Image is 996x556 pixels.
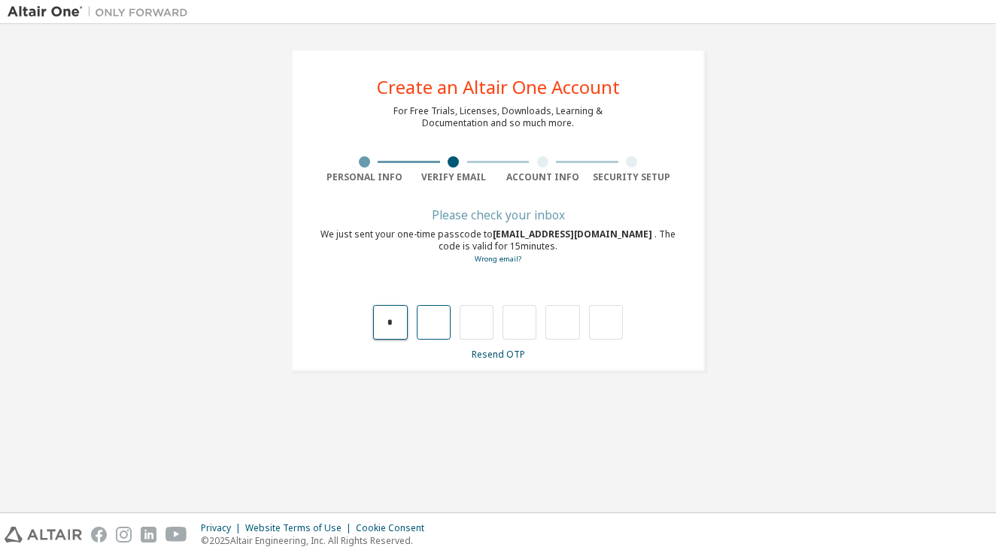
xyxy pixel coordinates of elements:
[201,522,245,534] div: Privacy
[8,5,196,20] img: Altair One
[393,105,603,129] div: For Free Trials, Licenses, Downloads, Learning & Documentation and so much more.
[493,228,654,240] span: [EMAIL_ADDRESS][DOMAIN_NAME]
[588,171,677,183] div: Security Setup
[409,171,499,183] div: Verify Email
[5,527,82,542] img: altair_logo.svg
[245,522,356,534] div: Website Terms of Use
[320,171,409,183] div: Personal Info
[472,348,525,361] a: Resend OTP
[91,527,107,542] img: facebook.svg
[377,78,620,96] div: Create an Altair One Account
[320,228,676,265] div: We just sent your one-time passcode to . The code is valid for 15 minutes.
[475,254,521,264] a: Go back to the registration form
[320,210,676,219] div: Please check your inbox
[165,527,187,542] img: youtube.svg
[498,171,588,183] div: Account Info
[201,534,433,547] p: © 2025 Altair Engineering, Inc. All Rights Reserved.
[116,527,132,542] img: instagram.svg
[356,522,433,534] div: Cookie Consent
[141,527,156,542] img: linkedin.svg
